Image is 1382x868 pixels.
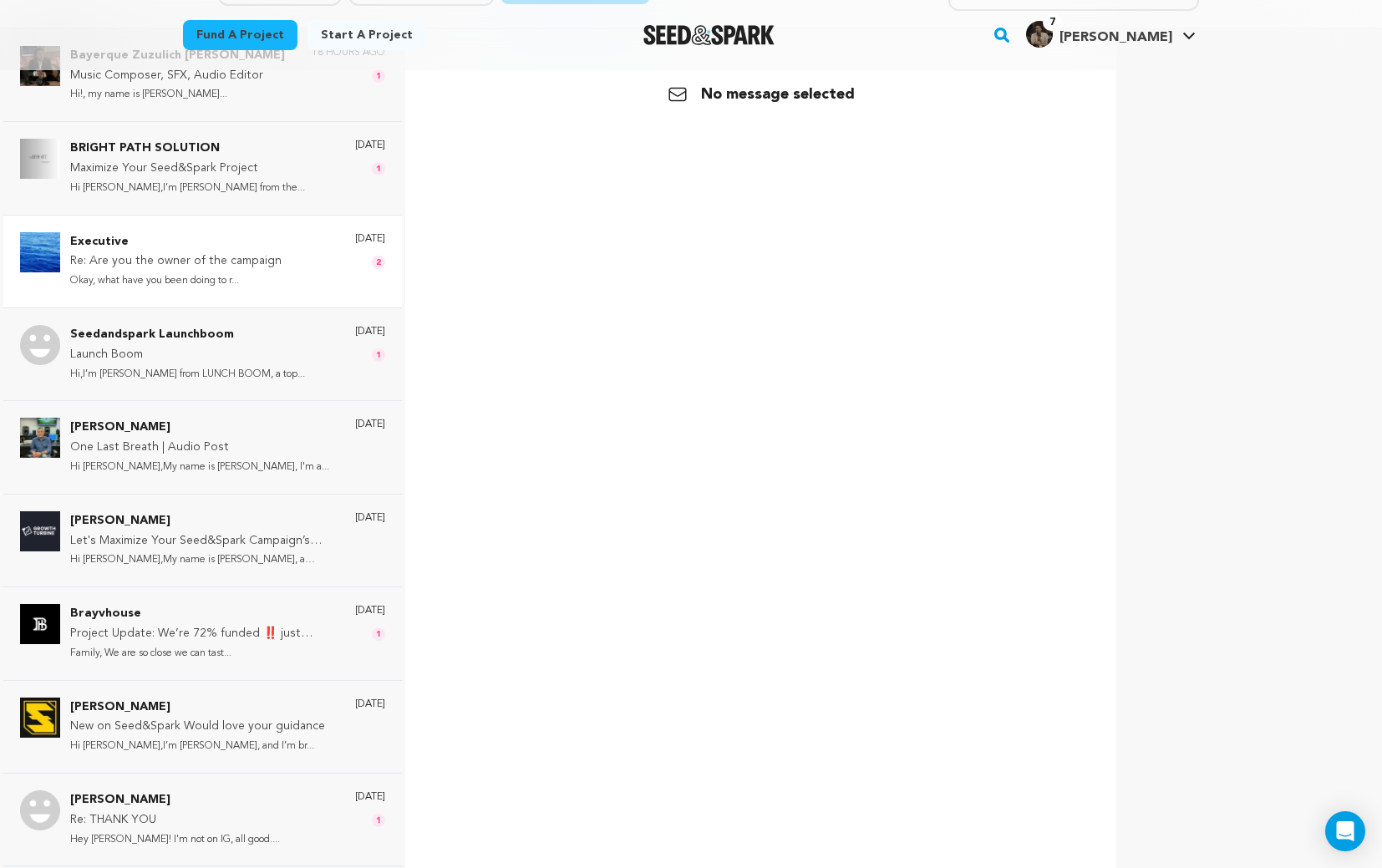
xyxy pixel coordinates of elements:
[372,348,385,362] span: 1
[355,698,385,711] p: [DATE]
[70,698,325,718] p: [PERSON_NAME]
[70,551,338,570] p: Hi [PERSON_NAME],My name is [PERSON_NAME], a Marketi...
[70,418,329,438] p: [PERSON_NAME]
[307,20,426,50] a: Start a project
[70,624,338,644] p: Project Update: We’re 72% funded ‼️ just $1,881 left to go! ?
[70,644,338,663] p: Family, We are so close we can tast...
[355,604,385,617] p: [DATE]
[355,139,385,152] p: [DATE]
[70,458,329,477] p: Hi [PERSON_NAME],My name is [PERSON_NAME], I'm a...
[70,365,305,384] p: Hi,I’m [PERSON_NAME] from LUNCH BOOM, a top...
[1059,31,1172,44] span: [PERSON_NAME]
[372,814,385,827] span: 1
[1023,18,1199,48] a: Abel D.'s Profile
[20,418,60,458] img: Bob Pepek Photo
[70,830,280,850] p: Hey [PERSON_NAME]! I'm not on IG, all good....
[20,790,60,830] img: Jordan LaMons Photo
[70,604,338,624] p: Brayvhouse
[70,511,338,531] p: [PERSON_NAME]
[643,25,775,45] a: Seed&Spark Homepage
[355,325,385,338] p: [DATE]
[70,179,305,198] p: Hi [PERSON_NAME],I’m [PERSON_NAME] from the...
[643,25,775,45] img: Seed&Spark Logo Dark Mode
[20,139,60,179] img: BRIGHT PATH SOLUTION Photo
[70,85,285,104] p: Hi!, my name is [PERSON_NAME]...
[1026,21,1053,48] img: df6f842d7a275c56.png
[70,810,280,830] p: Re: THANK YOU
[1023,18,1199,53] span: Abel D.'s Profile
[668,83,855,106] p: No message selected
[70,531,338,551] p: Let's Maximize Your Seed&Spark Campaign’s Reach with the Latest Updates.
[70,66,285,86] p: Music Composer, SFX, Audio Editor
[70,717,325,737] p: New on Seed&Spark Would love your guidance
[20,232,60,272] img: Executive Photo
[1325,811,1365,851] div: Open Intercom Messenger
[70,438,329,458] p: One Last Breath | Audio Post
[20,698,60,738] img: Scott Jones Photo
[183,20,297,50] a: Fund a project
[372,69,385,83] span: 1
[355,418,385,431] p: [DATE]
[355,790,385,804] p: [DATE]
[355,232,385,246] p: [DATE]
[1043,14,1062,31] span: 7
[1026,21,1172,48] div: Abel D.'s Profile
[70,345,305,365] p: Launch Boom
[70,159,305,179] p: Maximize Your Seed&Spark Project
[20,511,60,551] img: Kaleb Jones Photo
[372,627,385,641] span: 1
[70,790,280,810] p: [PERSON_NAME]
[70,737,325,756] p: Hi [PERSON_NAME],I’m [PERSON_NAME], and I’m br...
[355,511,385,525] p: [DATE]
[70,325,305,345] p: Seedandspark Launchboom
[70,272,282,291] p: Okay, what have you been doing to r...
[20,325,60,365] img: Seedandspark Launchboom Photo
[70,232,282,252] p: Executive
[70,139,305,159] p: BRIGHT PATH SOLUTION
[70,251,282,272] p: Re: Are you the owner of the campaign
[372,256,385,269] span: 2
[20,604,60,644] img: Brayvhouse Photo
[372,162,385,175] span: 1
